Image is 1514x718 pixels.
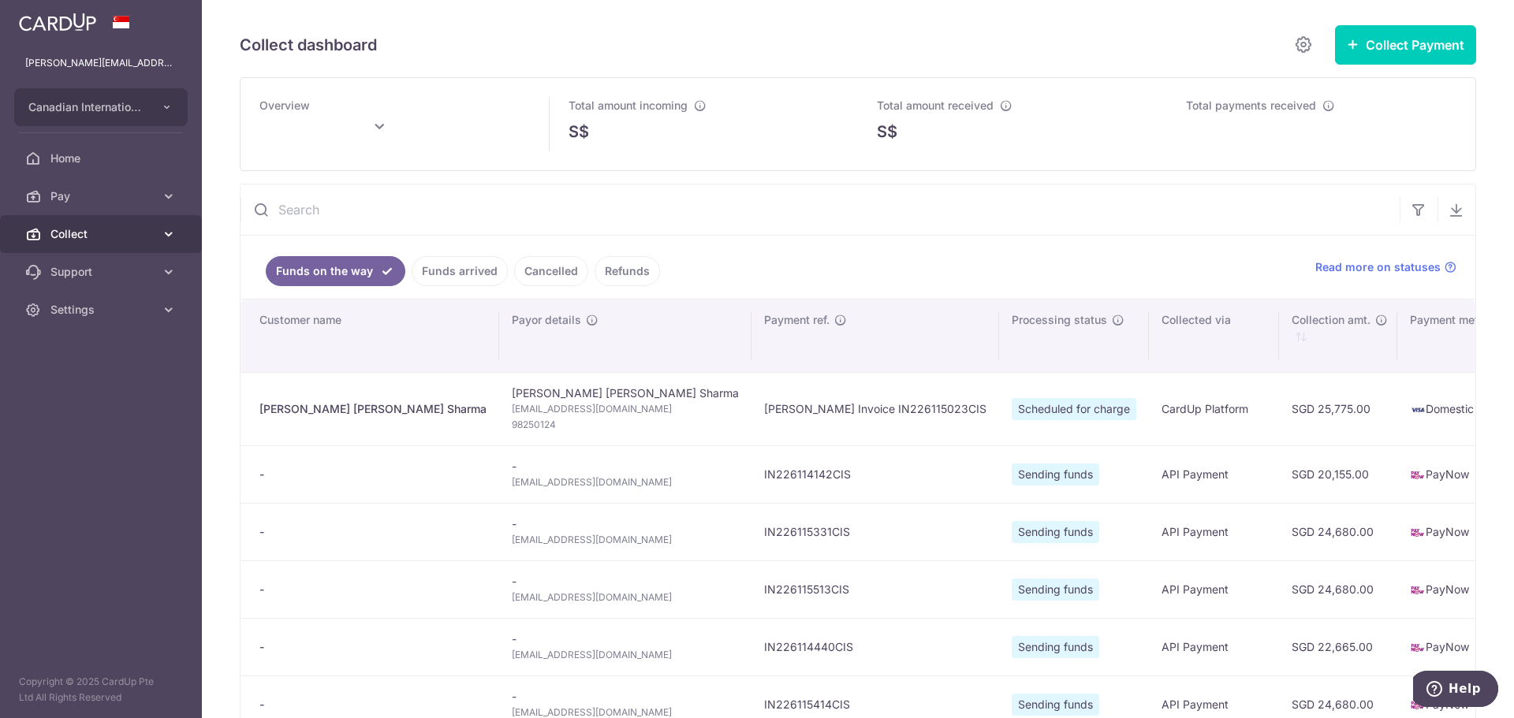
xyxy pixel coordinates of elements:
[1012,463,1099,485] span: Sending funds
[259,401,487,417] div: [PERSON_NAME] [PERSON_NAME] Sharma
[1410,402,1426,418] img: visa-sm-192604c4577d2d35970c8ed26b86981c2741ebd56154ab54ad91a526f0f24972.png
[259,582,487,597] div: -
[751,503,999,560] td: IN226115331CIS
[512,401,739,417] span: [EMAIL_ADDRESS][DOMAIN_NAME]
[1012,521,1099,543] span: Sending funds
[259,639,487,655] div: -
[1012,694,1099,716] span: Sending funds
[751,560,999,618] td: IN226115513CIS
[499,372,751,445] td: [PERSON_NAME] [PERSON_NAME] Sharma
[595,256,660,286] a: Refunds
[1279,299,1397,372] th: Collection amt. : activate to sort column ascending
[1413,671,1498,710] iframe: Opens a widget where you can find more information
[1149,445,1279,503] td: API Payment
[1149,299,1279,372] th: Collected via
[19,13,96,32] img: CardUp
[499,618,751,675] td: -
[240,32,377,58] h5: Collect dashboard
[514,256,588,286] a: Cancelled
[25,55,177,71] p: [PERSON_NAME][EMAIL_ADDRESS][PERSON_NAME][DOMAIN_NAME]
[512,417,739,433] span: 98250124
[877,120,897,143] span: S$
[1149,618,1279,675] td: API Payment
[1012,578,1099,601] span: Sending funds
[1012,312,1107,328] span: Processing status
[50,264,155,280] span: Support
[266,256,405,286] a: Funds on the way
[1186,99,1316,112] span: Total payments received
[1012,398,1136,420] span: Scheduled for charge
[50,151,155,166] span: Home
[35,11,68,25] span: Help
[1292,312,1370,328] span: Collection amt.
[241,299,499,372] th: Customer name
[1279,503,1397,560] td: SGD 24,680.00
[569,99,688,112] span: Total amount incoming
[499,560,751,618] td: -
[241,184,1400,235] input: Search
[259,467,487,482] div: -
[499,299,751,372] th: Payor details
[14,88,188,126] button: Canadian International School Pte Ltd
[512,474,739,490] span: [EMAIL_ADDRESS][DOMAIN_NAME]
[512,312,581,328] span: Payor details
[751,372,999,445] td: [PERSON_NAME] Invoice IN226115023CIS
[1335,25,1476,65] button: Collect Payment
[999,299,1149,372] th: Processing status
[512,590,739,605] span: [EMAIL_ADDRESS][DOMAIN_NAME]
[28,99,145,115] span: Canadian International School Pte Ltd
[1315,259,1456,275] a: Read more on statuses
[259,524,487,540] div: -
[751,299,999,372] th: Payment ref.
[499,503,751,560] td: -
[50,188,155,204] span: Pay
[751,445,999,503] td: IN226114142CIS
[50,302,155,318] span: Settings
[512,532,739,548] span: [EMAIL_ADDRESS][DOMAIN_NAME]
[1410,525,1426,541] img: paynow-md-4fe65508ce96feda548756c5ee0e473c78d4820b8ea51387c6e4ad89e58a5e61.png
[1149,503,1279,560] td: API Payment
[1149,372,1279,445] td: CardUp Platform
[412,256,508,286] a: Funds arrived
[1279,372,1397,445] td: SGD 25,775.00
[499,445,751,503] td: -
[1012,636,1099,658] span: Sending funds
[259,697,487,712] div: -
[1410,698,1426,713] img: paynow-md-4fe65508ce96feda548756c5ee0e473c78d4820b8ea51387c6e4ad89e58a5e61.png
[1279,560,1397,618] td: SGD 24,680.00
[512,647,739,663] span: [EMAIL_ADDRESS][DOMAIN_NAME]
[569,120,589,143] span: S$
[1410,467,1426,483] img: paynow-md-4fe65508ce96feda548756c5ee0e473c78d4820b8ea51387c6e4ad89e58a5e61.png
[1410,582,1426,598] img: paynow-md-4fe65508ce96feda548756c5ee0e473c78d4820b8ea51387c6e4ad89e58a5e61.png
[764,312,830,328] span: Payment ref.
[50,226,155,242] span: Collect
[1279,618,1397,675] td: SGD 22,665.00
[259,99,310,112] span: Overview
[877,99,994,112] span: Total amount received
[1149,560,1279,618] td: API Payment
[1315,259,1441,275] span: Read more on statuses
[751,618,999,675] td: IN226114440CIS
[1410,640,1426,656] img: paynow-md-4fe65508ce96feda548756c5ee0e473c78d4820b8ea51387c6e4ad89e58a5e61.png
[1279,445,1397,503] td: SGD 20,155.00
